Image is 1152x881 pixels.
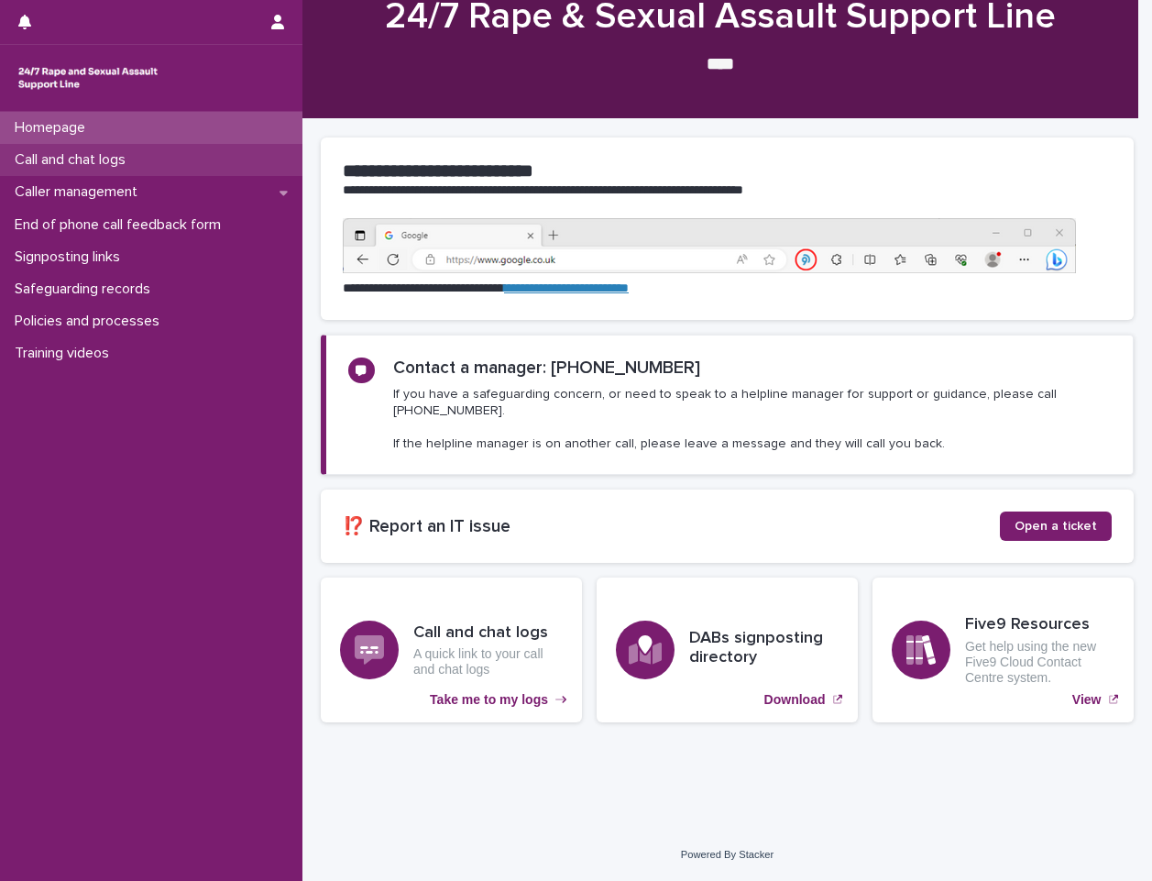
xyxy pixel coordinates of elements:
a: View [872,578,1134,722]
h2: Contact a manager: [PHONE_NUMBER] [393,358,700,379]
p: End of phone call feedback form [7,216,236,234]
h3: DABs signposting directory [689,629,839,668]
img: https%3A%2F%2Fcdn.document360.io%2F0deca9d6-0dac-4e56-9e8f-8d9979bfce0e%2FImages%2FDocumentation%... [343,218,1076,273]
h3: Call and chat logs [413,623,563,644]
p: If you have a safeguarding concern, or need to speak to a helpline manager for support or guidanc... [393,386,1111,453]
span: Open a ticket [1015,520,1097,533]
img: rhQMoQhaT3yELyF149Cw [15,60,161,96]
p: Get help using the new Five9 Cloud Contact Centre system. [965,639,1114,685]
p: Take me to my logs [430,692,548,708]
h2: ⁉️ Report an IT issue [343,516,1000,537]
a: Open a ticket [1000,512,1112,541]
a: Download [597,578,858,722]
p: Signposting links [7,248,135,266]
p: View [1072,692,1102,708]
p: Training videos [7,345,124,362]
p: Safeguarding records [7,281,165,298]
a: Take me to my logs [321,578,582,722]
p: Homepage [7,119,100,137]
p: Caller management [7,183,152,201]
a: Powered By Stacker [681,849,773,860]
p: Download [764,692,826,708]
p: Call and chat logs [7,151,140,169]
p: Policies and processes [7,313,174,330]
p: A quick link to your call and chat logs [413,646,563,677]
h3: Five9 Resources [965,615,1114,635]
